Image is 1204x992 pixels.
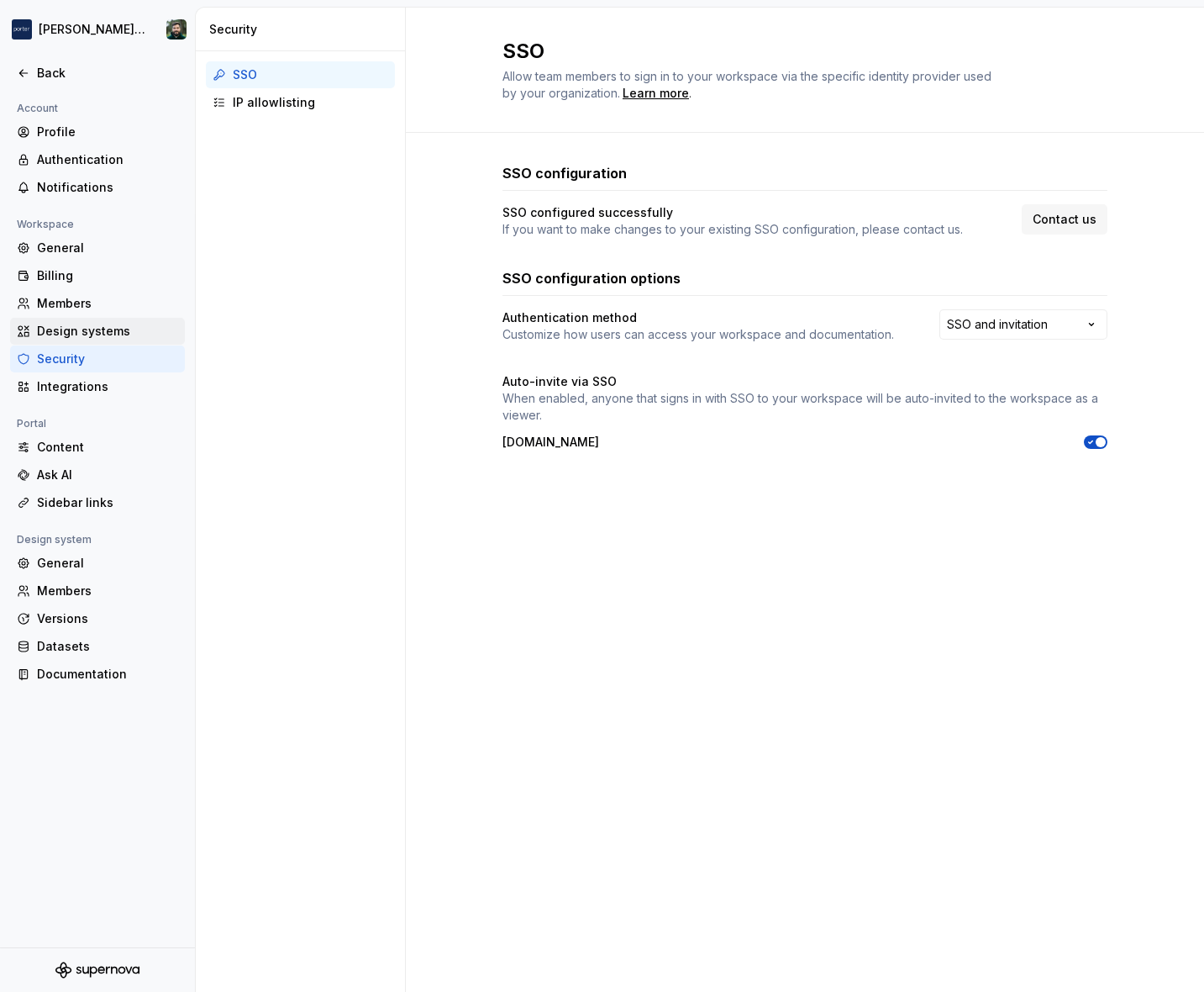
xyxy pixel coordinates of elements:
[37,295,178,312] div: Members
[39,21,146,38] div: [PERSON_NAME] Airlines
[3,11,192,48] button: [PERSON_NAME] AirlinesAndlei Lisboa
[502,309,637,326] h4: Authentication method
[10,434,185,461] a: Content
[37,124,178,140] div: Profile
[37,179,178,196] div: Notifications
[1022,204,1107,235] a: Contact us
[10,550,185,577] a: General
[37,439,178,456] div: Content
[206,89,395,116] a: IP allowlisting
[37,267,178,284] div: Billing
[10,98,65,119] div: Account
[1033,211,1096,228] span: Contact us
[623,85,689,102] a: Learn more
[166,19,187,40] img: Andlei Lisboa
[10,530,98,550] div: Design system
[37,65,178,82] div: Back
[10,373,185,400] a: Integrations
[37,638,178,655] div: Datasets
[209,21,398,38] div: Security
[10,318,185,345] a: Design systems
[10,489,185,516] a: Sidebar links
[10,346,185,372] a: Security
[10,633,185,660] a: Datasets
[502,390,1107,424] p: When enabled, anyone that signs in with SSO to your workspace will be auto-invited to the workspa...
[10,462,185,488] a: Ask AI
[10,146,185,173] a: Authentication
[502,373,617,390] h4: Auto-invite via SSO
[502,204,673,221] h4: SSO configured successfully
[10,414,53,434] div: Portal
[37,351,178,367] div: Security
[10,262,185,289] a: Billing
[37,610,178,627] div: Versions
[12,19,32,40] img: f0306bc8-3074-41fb-b11c-7d2e8671d5eb.png
[37,378,178,395] div: Integrations
[502,69,995,100] span: Allow team members to sign in to your workspace via the specific identity provider used by your o...
[10,290,185,317] a: Members
[37,323,178,340] div: Design systems
[502,38,1087,65] h2: SSO
[502,221,963,238] p: If you want to make changes to your existing SSO configuration, please contact us.
[620,87,691,100] span: .
[10,235,185,261] a: General
[502,434,599,451] p: [DOMAIN_NAME]
[233,94,388,111] div: IP allowlisting
[10,214,81,235] div: Workspace
[10,174,185,201] a: Notifications
[37,555,178,572] div: General
[502,268,681,288] h3: SSO configuration options
[37,494,178,511] div: Sidebar links
[37,666,178,683] div: Documentation
[37,583,178,599] div: Members
[233,66,388,83] div: SSO
[10,661,185,688] a: Documentation
[502,163,627,183] h3: SSO configuration
[10,578,185,604] a: Members
[55,962,139,979] svg: Supernova Logo
[37,240,178,256] div: General
[10,605,185,632] a: Versions
[10,119,185,145] a: Profile
[502,326,894,343] p: Customize how users can access your workspace and documentation.
[10,60,185,87] a: Back
[206,61,395,88] a: SSO
[37,151,178,168] div: Authentication
[37,467,178,483] div: Ask AI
